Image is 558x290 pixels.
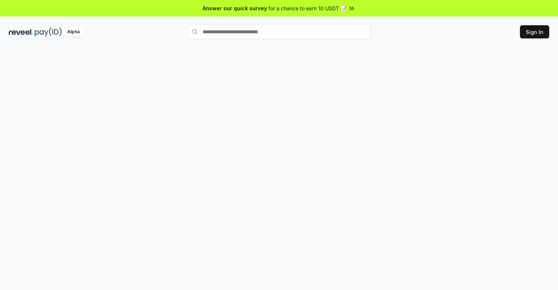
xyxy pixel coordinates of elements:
[268,4,347,12] span: for a chance to earn 10 USDT 📝
[520,25,549,38] button: Sign In
[63,27,84,37] div: Alpha
[203,4,267,12] span: Answer our quick survey
[35,27,62,37] img: pay_id
[9,27,33,37] img: reveel_dark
